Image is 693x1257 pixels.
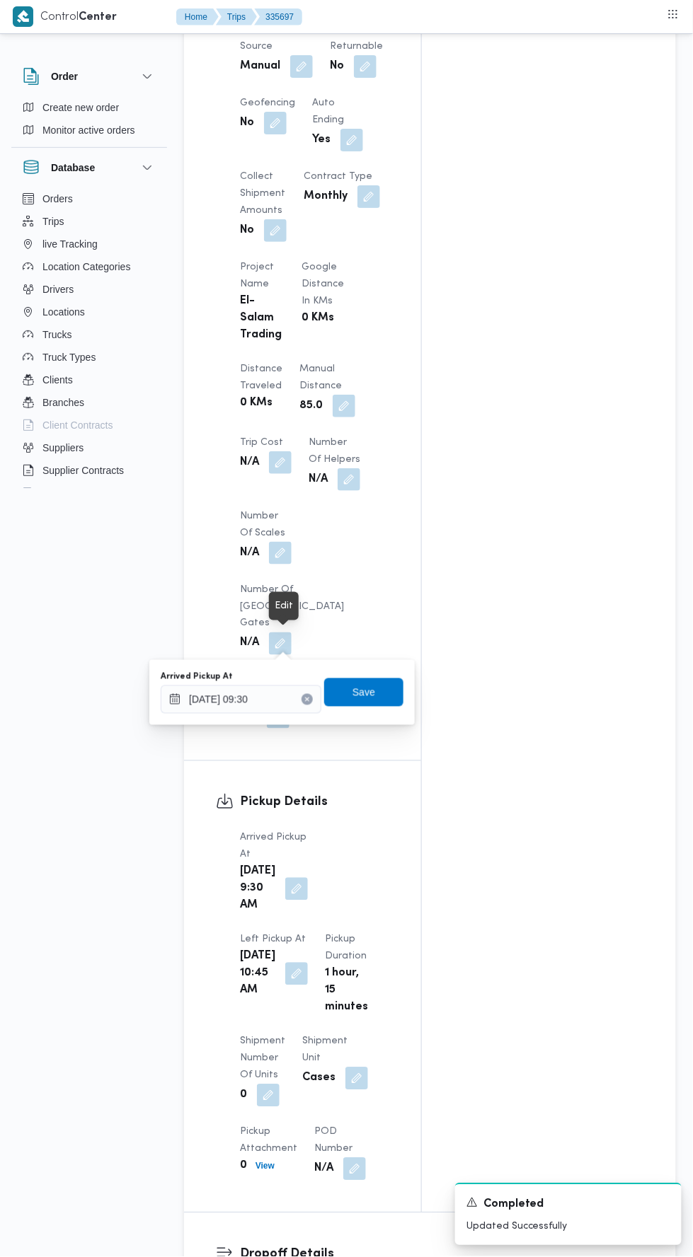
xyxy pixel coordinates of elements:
b: N/A [309,471,328,488]
div: Database [11,187,167,494]
span: Trucks [42,326,71,343]
span: Location Categories [42,258,131,275]
button: Clear input [302,694,313,705]
span: Monitor active orders [42,122,135,139]
span: Drivers [42,281,74,298]
button: Suppliers [17,436,161,459]
span: POD Number [314,1128,353,1154]
span: Pickup Duration [325,935,367,961]
div: Notification [466,1196,670,1214]
button: Location Categories [17,255,161,278]
b: El-Salam Trading [240,293,282,344]
span: Save [353,684,375,701]
span: Create new order [42,99,119,116]
button: Supplier Contracts [17,459,161,482]
span: Client Contracts [42,417,113,434]
span: Locations [42,303,85,320]
label: Arrived Pickup At [161,671,233,683]
input: Press the down key to open a popover containing a calendar. [161,685,321,714]
span: Completed [483,1197,544,1214]
span: Pickup Attachment [240,1128,297,1154]
button: Trips [216,8,257,25]
b: N/A [240,635,259,652]
span: Arrived Pickup At [240,833,307,859]
span: Google distance in KMs [302,262,344,306]
span: Shipment Unit [302,1037,348,1063]
div: Edit [275,598,293,615]
span: Trips [42,213,64,230]
span: Auto Ending [312,98,344,124]
span: Trip Cost [240,438,283,447]
p: Updated Successfully [466,1220,670,1234]
b: 0 KMs [240,395,273,412]
span: Source [240,42,273,51]
b: Yes [312,132,331,149]
b: Monthly [304,188,348,205]
span: Clients [42,371,73,388]
b: No [330,58,344,75]
button: Branches [17,391,161,414]
b: Manual [240,58,280,75]
span: Number of Scales [240,511,285,538]
span: Collect Shipment Amounts [240,172,285,215]
span: Branches [42,394,84,411]
button: Locations [17,301,161,323]
b: [DATE] 9:30 AM [240,864,275,915]
b: Center [79,12,117,23]
button: Trucks [17,323,161,346]
span: Supplier Contracts [42,462,124,479]
span: Project Name [240,262,274,289]
span: Geofencing [240,98,295,108]
button: live Tracking [17,233,161,255]
span: Suppliers [42,439,84,456]
b: 0 KMs [302,310,334,327]
button: Create new order [17,96,161,119]
span: Manual Distance [299,364,342,390]
b: N/A [314,1161,333,1178]
b: [DATE] 10:45 AM [240,949,275,1000]
span: Truck Types [42,349,96,366]
button: Client Contracts [17,414,161,436]
b: 85.0 [299,398,323,415]
b: No [240,222,254,239]
button: Devices [17,482,161,504]
span: Shipment Number of Units [240,1037,285,1080]
span: Number of Helpers [309,438,360,464]
div: Order [11,96,167,147]
b: 0 [240,1158,247,1175]
h3: Database [51,159,95,176]
b: 0 [240,1087,247,1104]
button: View [250,1158,280,1175]
span: Devices [42,485,78,502]
span: Left Pickup At [240,935,306,944]
span: Number of [GEOGRAPHIC_DATA] Gates [240,585,344,628]
button: Trips [17,210,161,233]
h3: Pickup Details [240,793,389,812]
button: Order [23,68,156,85]
span: Distance Traveled [240,364,282,390]
span: Returnable [330,42,383,51]
button: Clients [17,369,161,391]
button: Monitor active orders [17,119,161,141]
button: Drivers [17,278,161,301]
h3: Order [51,68,78,85]
b: Cases [302,1070,336,1087]
button: Orders [17,187,161,210]
button: Database [23,159,156,176]
b: 1 hour, 15 minutes [325,966,368,1016]
button: 335697 [254,8,302,25]
b: No [240,115,254,132]
img: X8yXhbKr1z7QwAAAABJRU5ErkJggg== [13,6,33,27]
b: N/A [240,545,259,562]
b: View [256,1162,275,1171]
span: Contract Type [304,172,372,181]
button: Truck Types [17,346,161,369]
button: Home [176,8,219,25]
button: Save [324,678,403,707]
b: N/A [240,454,259,471]
span: Orders [42,190,73,207]
span: live Tracking [42,236,98,253]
